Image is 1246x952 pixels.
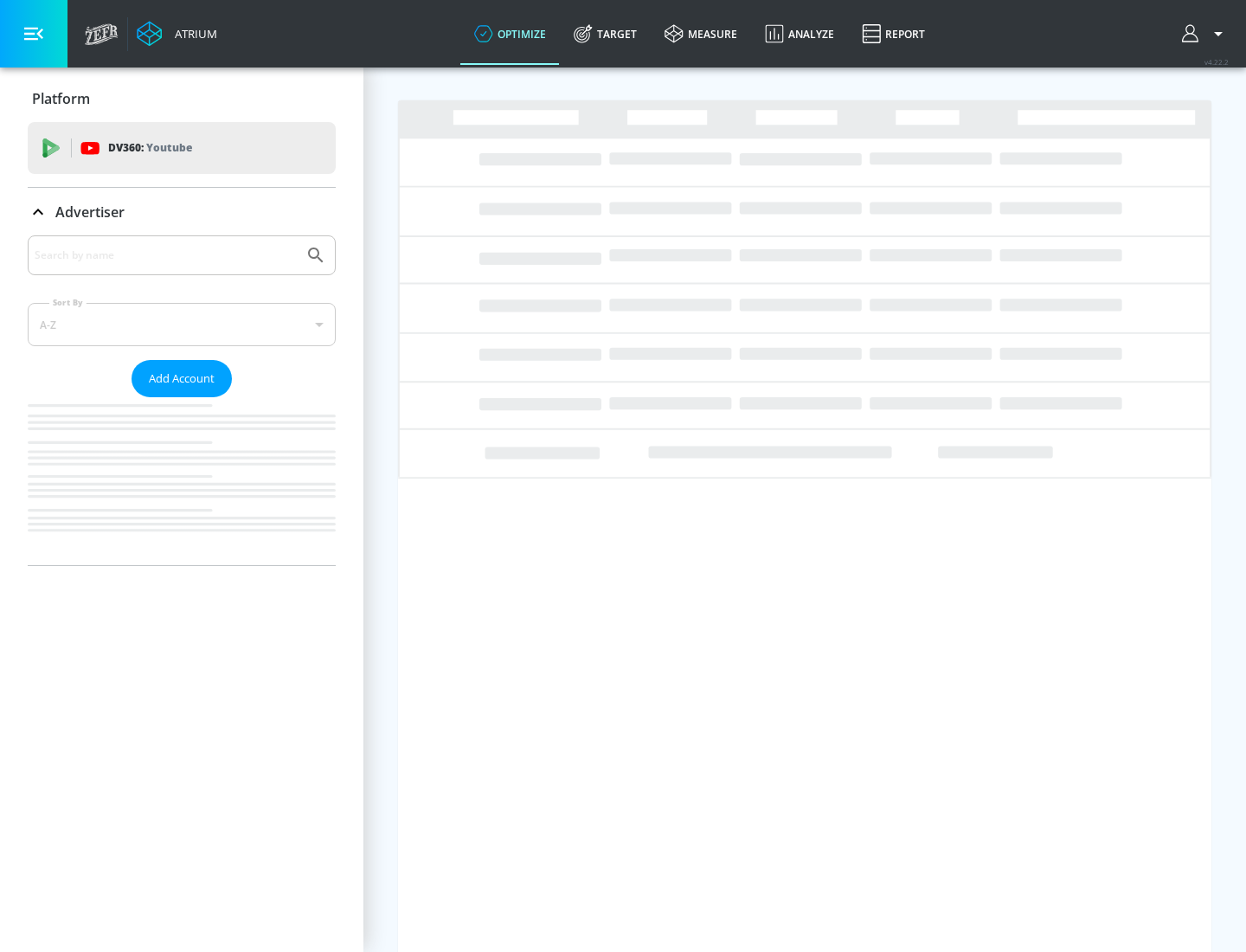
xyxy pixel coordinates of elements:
div: Advertiser [28,235,336,565]
p: Platform [32,89,90,108]
button: Add Account [132,360,232,397]
input: Search by name [35,244,297,267]
span: Add Account [149,369,215,389]
a: Analyze [751,3,848,65]
p: Advertiser [55,203,125,222]
a: measure [651,3,751,65]
label: Sort By [49,297,87,308]
p: DV360: [108,138,192,158]
a: optimize [460,3,560,65]
div: Platform [28,74,336,123]
nav: list of Advertiser [28,397,336,565]
p: Youtube [146,138,192,157]
a: Atrium [137,21,217,47]
div: Advertiser [28,188,336,236]
span: v 4.22.2 [1204,57,1229,67]
a: Report [848,3,939,65]
div: Atrium [168,26,217,42]
div: A-Z [28,303,336,346]
div: DV360: Youtube [28,122,336,174]
a: Target [560,3,651,65]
